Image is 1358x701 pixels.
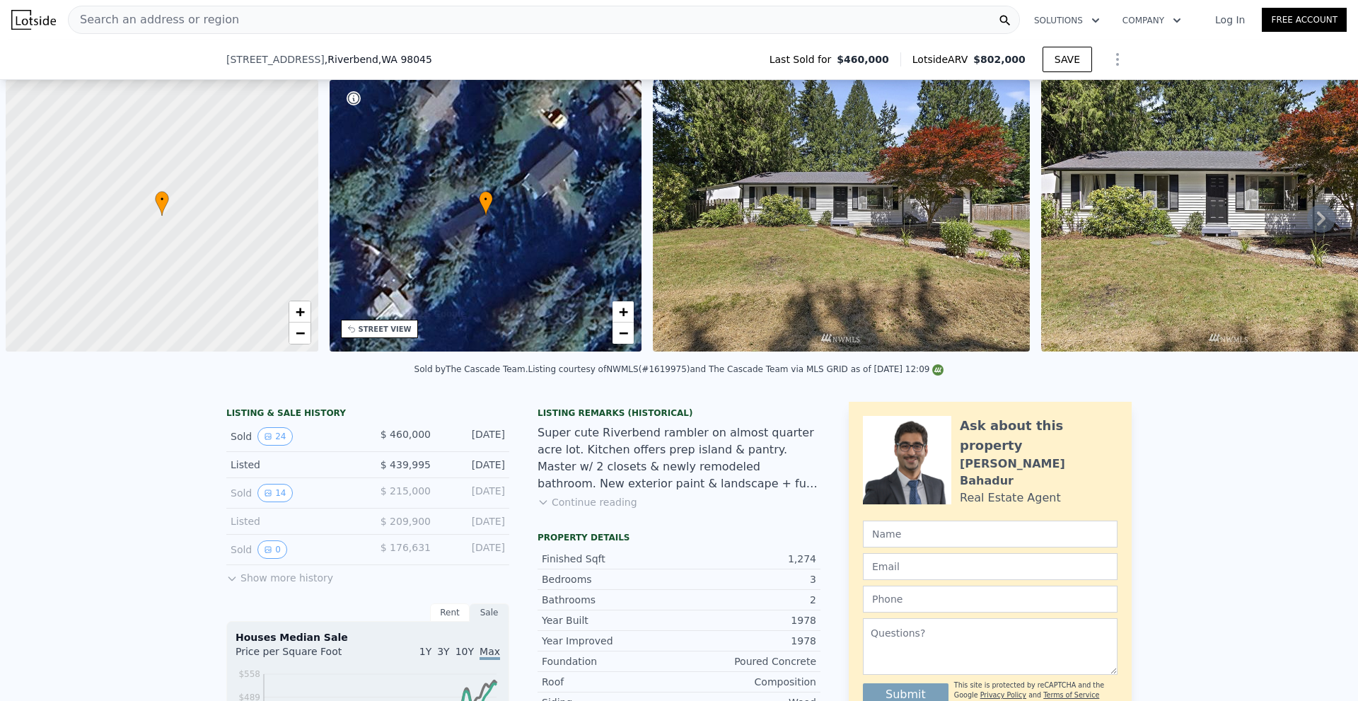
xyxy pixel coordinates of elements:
span: $460,000 [837,52,889,66]
div: Listing courtesy of NWMLS (#1619975) and The Cascade Team via MLS GRID as of [DATE] 12:09 [528,364,944,374]
div: Ask about this property [960,416,1118,456]
div: Houses Median Sale [236,630,500,644]
input: Email [863,553,1118,580]
div: 3 [679,572,816,586]
div: [DATE] [442,484,505,502]
button: Solutions [1023,8,1111,33]
img: Sale: 119147736 Parcel: 97684264 [653,80,1030,352]
div: Listed [231,458,356,472]
div: STREET VIEW [359,324,412,335]
span: 10Y [455,646,474,657]
div: Listing Remarks (Historical) [538,407,820,419]
div: Sold by The Cascade Team . [414,364,528,374]
a: Free Account [1262,8,1347,32]
button: Show more history [226,565,333,585]
div: Foundation [542,654,679,668]
span: $ 439,995 [381,459,431,470]
div: Real Estate Agent [960,489,1061,506]
button: Continue reading [538,495,637,509]
span: Lotside ARV [912,52,973,66]
a: Zoom in [613,301,634,323]
a: Terms of Service [1043,691,1099,699]
div: [DATE] [442,458,505,472]
div: LISTING & SALE HISTORY [226,407,509,422]
div: Poured Concrete [679,654,816,668]
a: Zoom out [289,323,311,344]
div: • [155,191,169,216]
span: − [295,324,304,342]
span: • [479,193,493,206]
div: Bathrooms [542,593,679,607]
span: • [155,193,169,206]
div: 1978 [679,613,816,627]
div: [DATE] [442,540,505,559]
a: Log In [1198,13,1262,27]
div: • [479,191,493,216]
div: Year Built [542,613,679,627]
div: Finished Sqft [542,552,679,566]
input: Name [863,521,1118,548]
span: Last Sold for [770,52,837,66]
div: Super cute Riverbend rambler on almost quarter acre lot. Kitchen offers prep island & pantry. Mas... [538,424,820,492]
button: View historical data [257,484,292,502]
div: Rent [430,603,470,622]
div: [DATE] [442,514,505,528]
div: Sold [231,427,356,446]
div: 2 [679,593,816,607]
a: Zoom in [289,301,311,323]
span: 1Y [419,646,431,657]
input: Phone [863,586,1118,613]
div: Sale [470,603,509,622]
span: $ 176,631 [381,542,431,553]
a: Privacy Policy [980,691,1026,699]
div: [DATE] [442,427,505,446]
span: $ 209,900 [381,516,431,527]
div: Price per Square Foot [236,644,368,667]
img: Lotside [11,10,56,30]
span: Search an address or region [69,11,239,28]
tspan: $558 [238,669,260,679]
img: NWMLS Logo [932,364,944,376]
span: $ 460,000 [381,429,431,440]
div: Composition [679,675,816,689]
span: + [295,303,304,320]
span: $ 215,000 [381,485,431,497]
div: [PERSON_NAME] Bahadur [960,456,1118,489]
div: Listed [231,514,356,528]
button: SAVE [1043,47,1092,72]
div: 1978 [679,634,816,648]
a: Zoom out [613,323,634,344]
div: Property details [538,532,820,543]
span: [STREET_ADDRESS] [226,52,325,66]
div: Sold [231,484,356,502]
span: $802,000 [973,54,1026,65]
span: Max [480,646,500,660]
div: Bedrooms [542,572,679,586]
button: Company [1111,8,1192,33]
span: , WA 98045 [378,54,432,65]
button: Show Options [1103,45,1132,74]
div: Sold [231,540,356,559]
button: View historical data [257,427,292,446]
div: 1,274 [679,552,816,566]
span: + [619,303,628,320]
div: Year Improved [542,634,679,648]
button: View historical data [257,540,287,559]
span: , Riverbend [325,52,432,66]
span: − [619,324,628,342]
span: 3Y [437,646,449,657]
div: Roof [542,675,679,689]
